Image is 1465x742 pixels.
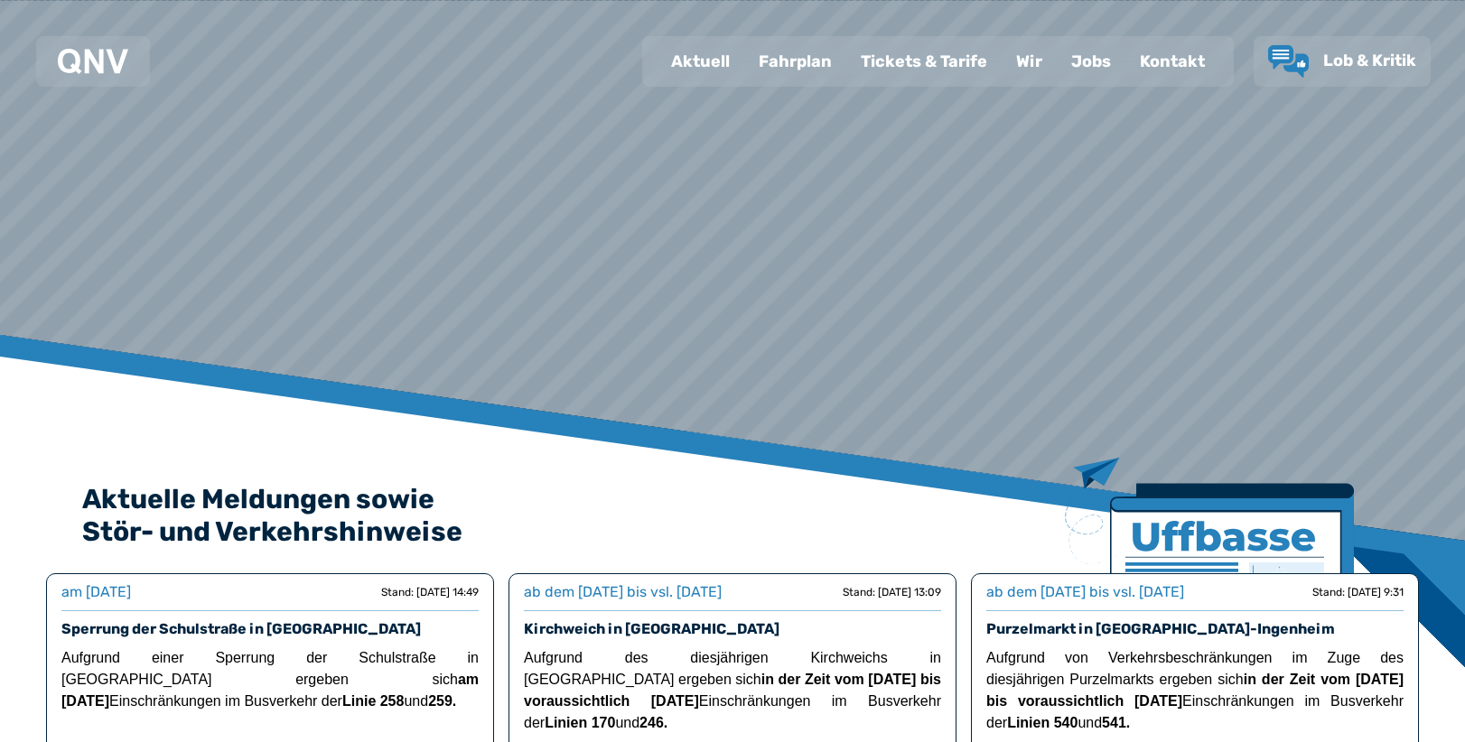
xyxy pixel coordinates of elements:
a: Sperrung der Schulstraße in [GEOGRAPHIC_DATA] [61,620,421,637]
div: ab dem [DATE] bis vsl. [DATE] [986,581,1184,603]
a: Tickets & Tarife [846,38,1002,85]
a: Aktuell [657,38,744,85]
strong: 259. [428,693,456,709]
a: Fahrplan [744,38,846,85]
div: ab dem [DATE] bis vsl. [DATE] [524,581,722,603]
span: Aufgrund von Verkehrsbeschränkungen im Zuge des diesjährigen Purzelmarkts ergeben sich Einschränk... [986,650,1404,730]
h2: Aktuelle Meldungen sowie Stör- und Verkehrshinweise [82,483,1383,548]
a: Jobs [1057,38,1125,85]
strong: Linien 170 [545,715,615,730]
a: Kirchweich in [GEOGRAPHIC_DATA] [524,620,779,637]
span: Aufgrund des diesjährigen Kirchweichs in [GEOGRAPHIC_DATA] ergeben sich Einschränkungen im Busver... [524,650,941,730]
a: Wir [1002,38,1057,85]
a: QNV Logo [58,43,128,79]
span: Aufgrund einer Sperrung der Schulstraße in [GEOGRAPHIC_DATA] ergeben sich Einschränkungen im Busv... [61,650,479,709]
strong: 541. [1102,715,1130,730]
a: Lob & Kritik [1268,45,1416,78]
img: Zeitung mit Titel Uffbase [1065,458,1354,682]
div: am [DATE] [61,581,131,603]
div: Stand: [DATE] 14:49 [381,585,479,599]
a: Purzelmarkt in [GEOGRAPHIC_DATA]-Ingenheim [986,620,1335,637]
div: Stand: [DATE] 9:31 [1312,585,1404,599]
img: QNV Logo [58,49,128,74]
strong: Linien 540 [1007,715,1078,730]
div: Stand: [DATE] 13:09 [843,585,941,599]
a: Kontakt [1125,38,1219,85]
span: Lob & Kritik [1323,51,1416,70]
strong: Linie 258 [342,693,404,709]
strong: 246. [639,715,667,730]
